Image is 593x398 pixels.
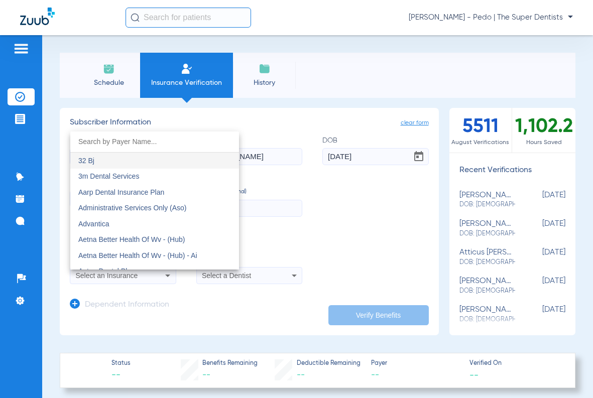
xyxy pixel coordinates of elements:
[543,350,593,398] iframe: Chat Widget
[78,172,139,180] span: 3m Dental Services
[78,251,197,259] span: Aetna Better Health Of Wv - (Hub) - Ai
[70,131,239,152] input: dropdown search
[78,157,94,165] span: 32 Bj
[78,220,109,228] span: Advantica
[78,267,139,275] span: Aetna Dental Plans
[78,204,187,212] span: Administrative Services Only (Aso)
[78,235,185,243] span: Aetna Better Health Of Wv - (Hub)
[78,188,164,196] span: Aarp Dental Insurance Plan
